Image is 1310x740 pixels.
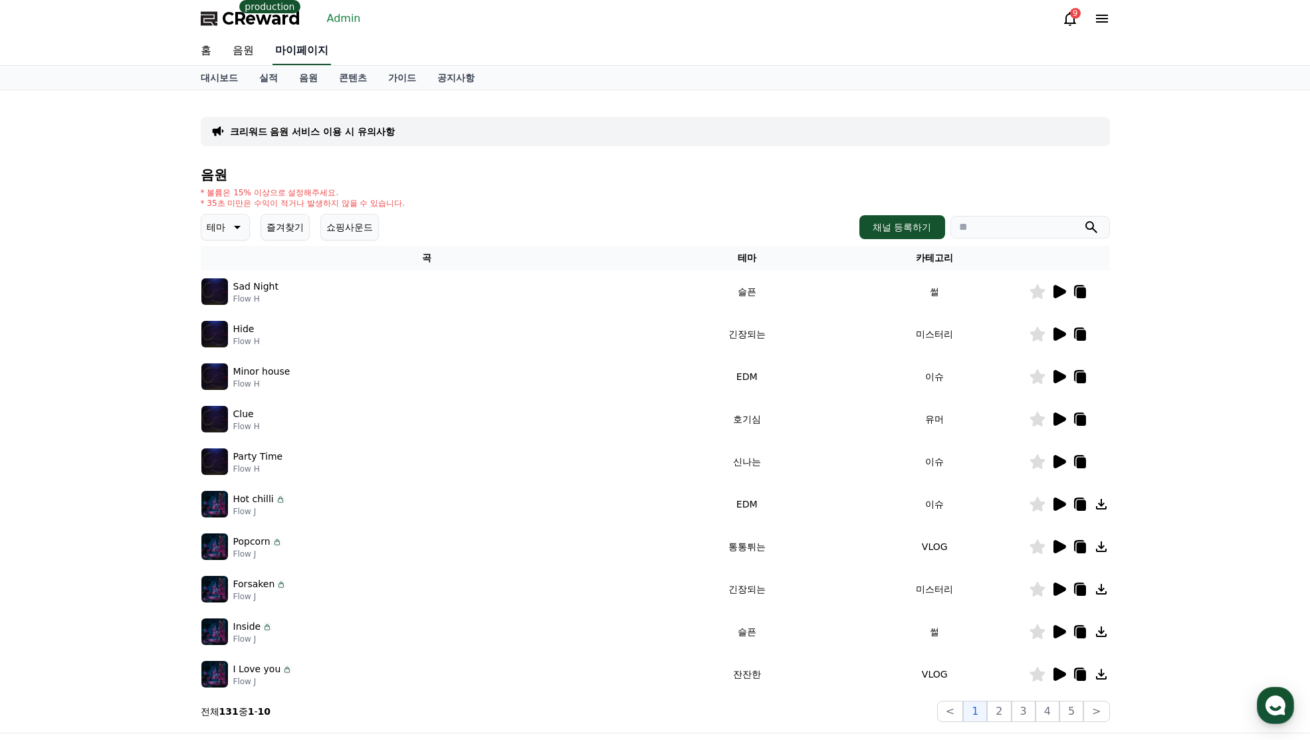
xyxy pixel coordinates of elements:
[653,653,841,695] td: 잔잔한
[653,270,841,313] td: 슬픈
[258,706,271,717] strong: 10
[233,535,271,549] p: Popcorn
[841,568,1029,610] td: 미스터리
[222,37,265,65] a: 음원
[201,198,405,209] p: * 35초 미만은 수익이 적거나 발생하지 않을 수 있습니다.
[233,464,283,474] p: Flow H
[233,336,260,347] p: Flow H
[233,676,293,687] p: Flow J
[249,66,288,90] a: 실적
[219,706,239,717] strong: 131
[201,661,228,688] img: music
[653,525,841,568] td: 통통튀는
[201,448,228,475] img: music
[201,618,228,645] img: music
[841,355,1029,398] td: 이슈
[42,441,50,452] span: 홈
[201,167,1110,182] h4: 음원
[4,421,88,454] a: 홈
[233,577,275,591] p: Forsaken
[233,450,283,464] p: Party Time
[201,491,228,517] img: music
[233,294,278,304] p: Flow H
[222,8,300,29] span: CReward
[841,525,1029,568] td: VLOG
[841,246,1029,270] th: 카테고리
[233,549,282,559] p: Flow J
[322,8,366,29] a: Admin
[201,187,405,198] p: * 볼륨은 15% 이상으로 설정해주세요.
[122,442,138,452] span: 대화
[653,313,841,355] td: 긴장되는
[1059,701,1083,722] button: 5
[233,407,254,421] p: Clue
[233,662,281,676] p: I Love you
[201,278,228,305] img: music
[841,610,1029,653] td: 썰
[233,280,278,294] p: Sad Night
[378,66,427,90] a: 가이드
[653,246,841,270] th: 테마
[261,214,310,240] button: 즐겨찾기
[320,214,379,240] button: 쇼핑사운드
[233,620,261,634] p: Inside
[233,506,286,517] p: Flow J
[201,705,271,718] p: 전체 중 -
[201,8,300,29] a: CReward
[987,701,1011,722] button: 2
[230,125,395,138] a: 크리워드 음원 서비스 이용 시 유의사항
[201,321,228,347] img: music
[248,706,255,717] strong: 1
[233,421,260,432] p: Flow H
[841,483,1029,525] td: 이슈
[207,218,225,236] p: 테마
[653,610,841,653] td: 슬픈
[653,568,841,610] td: 긴장되는
[190,37,222,65] a: 홈
[841,313,1029,355] td: 미스터리
[205,441,221,452] span: 설정
[653,398,841,440] td: 호기심
[201,214,250,240] button: 테마
[841,440,1029,483] td: 이슈
[273,37,331,65] a: 마이페이지
[1036,701,1059,722] button: 4
[233,634,273,644] p: Flow J
[190,66,249,90] a: 대시보드
[653,483,841,525] td: EDM
[201,363,228,390] img: music
[1062,11,1078,27] a: 9
[233,322,255,336] p: Hide
[859,215,944,239] button: 채널 등록하기
[1083,701,1109,722] button: >
[288,66,328,90] a: 음원
[233,591,287,602] p: Flow J
[653,355,841,398] td: EDM
[841,653,1029,695] td: VLOG
[201,406,228,432] img: music
[963,701,987,722] button: 1
[201,533,228,560] img: music
[88,421,171,454] a: 대화
[937,701,963,722] button: <
[233,379,290,389] p: Flow H
[171,421,255,454] a: 설정
[1012,701,1036,722] button: 3
[233,492,274,506] p: Hot chilli
[653,440,841,483] td: 신나는
[201,576,228,602] img: music
[841,270,1029,313] td: 썰
[427,66,485,90] a: 공지사항
[233,365,290,379] p: Minor house
[328,66,378,90] a: 콘텐츠
[841,398,1029,440] td: 유머
[1070,8,1081,19] div: 9
[201,246,653,270] th: 곡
